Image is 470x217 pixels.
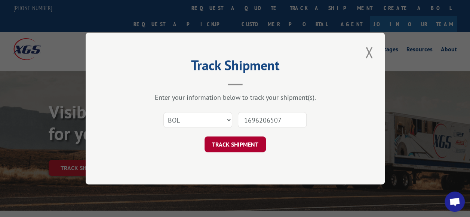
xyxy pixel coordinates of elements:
h2: Track Shipment [123,60,347,74]
a: Open chat [445,192,465,212]
button: Close modal [363,42,375,63]
input: Number(s) [238,112,307,128]
div: Enter your information below to track your shipment(s). [123,93,347,102]
button: TRACK SHIPMENT [205,136,266,152]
